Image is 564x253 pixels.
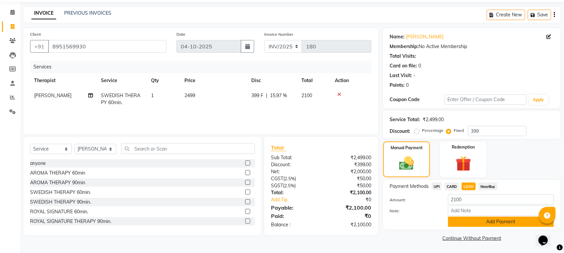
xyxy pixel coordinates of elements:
div: ₹2,499.00 [423,116,444,123]
label: Client [30,31,41,37]
th: Qty [147,73,180,88]
span: CGST [271,176,283,182]
div: Net: [266,168,321,175]
span: 2100 [301,92,312,98]
button: Add Payment [448,217,554,227]
div: Total Visits: [390,53,416,60]
input: Enter Offer / Coupon Code [445,94,527,105]
div: ₹0 [321,212,377,220]
span: UPI [432,183,442,190]
div: Discount: [390,128,411,135]
th: Action [331,73,372,88]
span: NearBuy [478,183,498,190]
span: SGST [271,183,283,189]
button: Create New [487,10,525,20]
span: 15.97 % [270,92,287,99]
div: Payable: [266,204,321,212]
div: ( ) [266,182,321,189]
span: CASH [462,183,476,190]
label: Invoice Number [264,31,293,37]
div: ₹2,100.00 [321,221,377,228]
label: Redemption [452,144,475,150]
span: 399 F [251,92,263,99]
a: [PERSON_NAME] [406,33,444,40]
a: Add Tip [266,196,330,203]
div: Service Total: [390,116,420,123]
div: Services [31,61,377,73]
button: Apply [529,95,548,105]
label: Date [176,31,185,37]
span: 2.5% [285,176,295,181]
label: Amount: [385,197,443,203]
th: Service [97,73,147,88]
label: Percentage [422,128,444,134]
th: Total [297,73,331,88]
span: CARD [445,183,459,190]
div: ROYAL SIGNATURE 60min. [30,208,88,215]
div: ₹0 [330,196,377,203]
th: Therapist [30,73,97,88]
img: _gift.svg [451,154,476,173]
a: PREVIOUS INVOICES [64,10,111,16]
div: ₹2,499.00 [321,154,377,161]
input: Amount [448,194,554,205]
div: ( ) [266,175,321,182]
div: ₹50.00 [321,175,377,182]
th: Disc [247,73,297,88]
iframe: chat widget [536,226,557,246]
label: Fixed [454,128,464,134]
div: Coupon Code [390,96,445,103]
div: No Active Membership [390,43,554,50]
input: Add Note [448,206,554,216]
span: 1 [151,92,154,98]
button: +91 [30,40,49,53]
div: Membership: [390,43,419,50]
div: Card on file: [390,62,417,69]
div: AROMA THERAPY 90min [30,179,85,186]
div: SWEDISH THERAPY 90min. [30,199,91,206]
span: 2.5% [284,183,294,188]
div: AROMA THERAPY 60min [30,170,85,177]
input: Search or Scan [121,144,255,154]
img: _cash.svg [395,155,419,172]
div: 0 [406,82,409,89]
span: [PERSON_NAME] [34,92,72,98]
div: Paid: [266,212,321,220]
span: | [266,92,267,99]
div: Discount: [266,161,321,168]
div: ₹2,100.00 [321,189,377,196]
span: SWEDISH THERAPY 60min. [101,92,140,105]
div: Total: [266,189,321,196]
span: Payment Methods [390,183,429,190]
div: Name: [390,33,405,40]
div: ₹2,100.00 [321,204,377,212]
a: INVOICE [31,7,56,19]
div: - [414,72,416,79]
div: ₹50.00 [321,182,377,189]
div: Points: [390,82,405,89]
button: Save [528,10,551,20]
div: Sub Total: [266,154,321,161]
span: 2499 [184,92,195,98]
span: Total [271,144,286,151]
a: Continue Without Payment [385,235,559,242]
div: ₹399.00 [321,161,377,168]
th: Price [180,73,247,88]
label: Note: [385,208,443,214]
div: anyone [30,160,46,167]
label: Manual Payment [391,145,423,151]
input: Search by Name/Mobile/Email/Code [48,40,166,53]
div: ROYAL SIGNATURE THERAPY 90min. [30,218,111,225]
div: ₹2,000.00 [321,168,377,175]
div: Last Visit: [390,72,412,79]
div: 0 [419,62,421,69]
div: Balance : [266,221,321,228]
div: SWEDISH THERAPY 60min. [30,189,91,196]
